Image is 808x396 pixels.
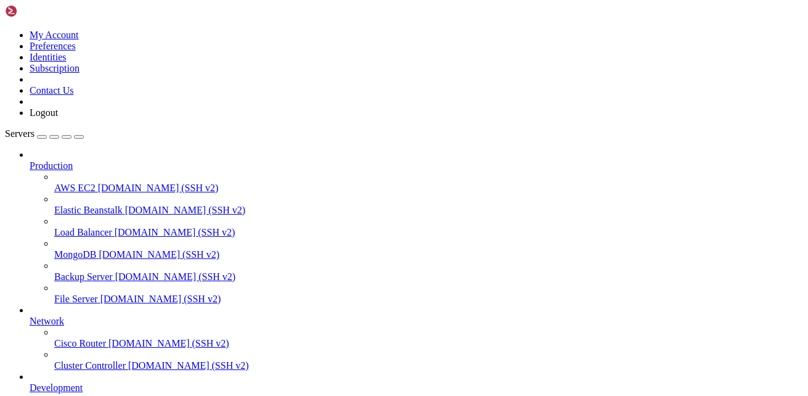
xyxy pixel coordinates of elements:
[98,183,219,193] span: [DOMAIN_NAME] (SSH v2)
[128,360,249,371] span: [DOMAIN_NAME] (SSH v2)
[54,227,112,237] span: Load Balancer
[54,271,803,283] a: Backup Server [DOMAIN_NAME] (SSH v2)
[54,183,96,193] span: AWS EC2
[54,238,803,260] li: MongoDB [DOMAIN_NAME] (SSH v2)
[54,171,803,194] li: AWS EC2 [DOMAIN_NAME] (SSH v2)
[30,41,76,51] a: Preferences
[54,249,96,260] span: MongoDB
[54,294,803,305] a: File Server [DOMAIN_NAME] (SSH v2)
[5,128,84,139] a: Servers
[30,382,803,394] a: Development
[54,205,803,216] a: Elastic Beanstalk [DOMAIN_NAME] (SSH v2)
[54,360,126,371] span: Cluster Controller
[30,160,803,171] a: Production
[99,249,219,260] span: [DOMAIN_NAME] (SSH v2)
[30,52,67,62] a: Identities
[54,327,803,349] li: Cisco Router [DOMAIN_NAME] (SSH v2)
[30,107,58,118] a: Logout
[54,194,803,216] li: Elastic Beanstalk [DOMAIN_NAME] (SSH v2)
[30,316,803,327] a: Network
[30,149,803,305] li: Production
[54,227,803,238] a: Load Balancer [DOMAIN_NAME] (SSH v2)
[115,227,235,237] span: [DOMAIN_NAME] (SSH v2)
[5,5,76,17] img: Shellngn
[30,160,73,171] span: Production
[108,338,229,349] span: [DOMAIN_NAME] (SSH v2)
[54,183,803,194] a: AWS EC2 [DOMAIN_NAME] (SSH v2)
[30,305,803,371] li: Network
[30,316,64,326] span: Network
[54,271,113,282] span: Backup Server
[30,85,74,96] a: Contact Us
[54,205,123,215] span: Elastic Beanstalk
[30,382,83,393] span: Development
[100,294,221,304] span: [DOMAIN_NAME] (SSH v2)
[54,249,803,260] a: MongoDB [DOMAIN_NAME] (SSH v2)
[54,283,803,305] li: File Server [DOMAIN_NAME] (SSH v2)
[54,260,803,283] li: Backup Server [DOMAIN_NAME] (SSH v2)
[5,128,35,139] span: Servers
[125,205,246,215] span: [DOMAIN_NAME] (SSH v2)
[30,63,80,73] a: Subscription
[30,30,79,40] a: My Account
[54,338,106,349] span: Cisco Router
[54,294,98,304] span: File Server
[115,271,236,282] span: [DOMAIN_NAME] (SSH v2)
[54,338,803,349] a: Cisco Router [DOMAIN_NAME] (SSH v2)
[54,216,803,238] li: Load Balancer [DOMAIN_NAME] (SSH v2)
[54,349,803,371] li: Cluster Controller [DOMAIN_NAME] (SSH v2)
[54,360,803,371] a: Cluster Controller [DOMAIN_NAME] (SSH v2)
